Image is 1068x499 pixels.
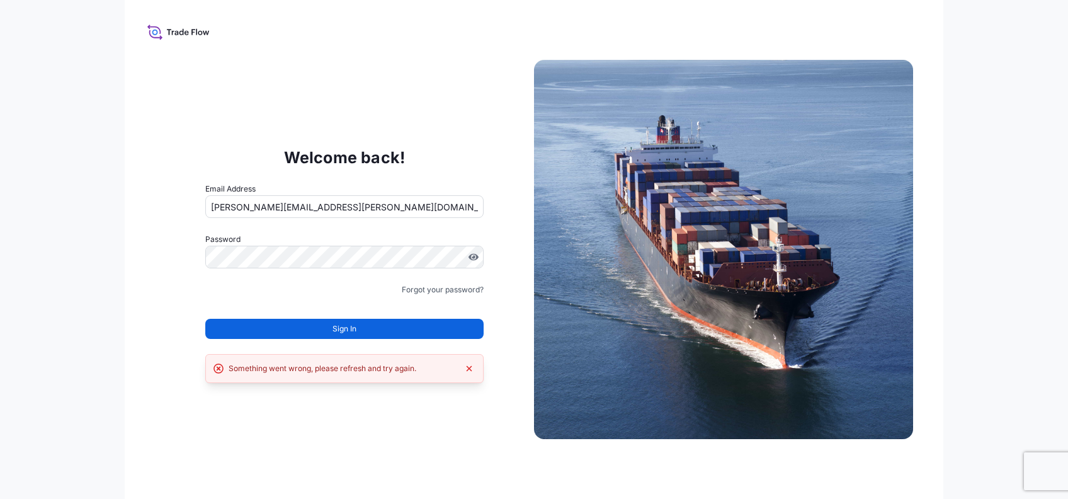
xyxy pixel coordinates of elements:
a: Forgot your password? [402,284,484,296]
input: example@gmail.com [205,195,484,218]
label: Email Address [205,183,256,195]
div: Something went wrong, please refresh and try again. [229,362,416,375]
label: Password [205,233,484,246]
button: Dismiss error [463,362,475,375]
button: Sign In [205,319,484,339]
p: Welcome back! [284,147,406,168]
img: Ship illustration [534,60,913,439]
button: Show password [469,252,479,262]
span: Sign In [332,323,356,335]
